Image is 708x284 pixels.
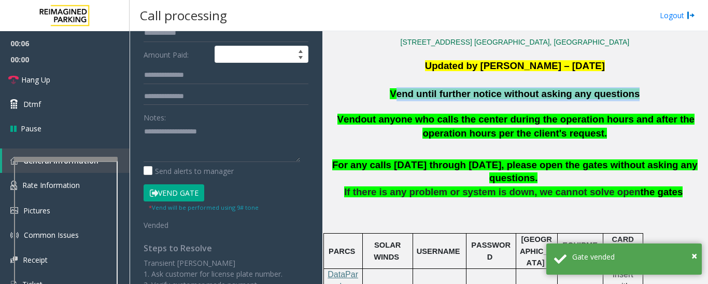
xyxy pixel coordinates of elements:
[361,114,695,139] span: out anyone who calls the center during the operation hours and after the operation hours per the ...
[390,88,640,99] span: Vend until further notice without asking any questions
[141,46,212,63] label: Amount Paid:
[660,10,695,21] a: Logout
[425,60,605,71] span: Updated by [PERSON_NAME] – [DATE]
[2,148,130,173] a: General Information
[144,109,166,123] label: Notes:
[144,244,308,253] h4: Steps to Resolve
[10,231,19,239] img: 'icon'
[23,99,41,110] span: Dtmf
[144,166,234,177] label: Send alerts to manager
[344,186,640,197] span: If there is any problem or system is down, we cannot solve open
[23,156,98,166] span: General Information
[10,207,18,214] img: 'icon'
[562,241,598,261] span: EQUIPMENT
[471,241,511,261] span: PASSWORD
[293,46,308,55] span: Increase value
[572,251,694,262] div: Gate vended
[21,74,50,85] span: Hang Up
[691,249,697,263] span: ×
[374,241,401,261] span: SOLAR WINDS
[687,10,695,21] img: logout
[10,256,18,263] img: 'icon'
[417,247,460,255] span: USERNAME
[135,3,232,28] h3: Call processing
[144,184,204,202] button: Vend Gate
[691,248,697,264] button: Close
[608,235,638,267] span: CARD INSERTION
[293,55,308,63] span: Decrease value
[21,123,41,134] span: Pause
[520,235,553,267] span: [GEOGRAPHIC_DATA]
[10,157,18,165] img: 'icon'
[337,114,361,125] span: Vend
[332,159,698,183] span: For any calls [DATE] through [DATE], please open the gates without asking any questions.
[149,204,259,211] small: Vend will be performed using 9# tone
[640,186,683,197] span: the gates
[144,220,168,230] span: Vended
[401,38,630,46] a: [STREET_ADDRESS] [GEOGRAPHIC_DATA], [GEOGRAPHIC_DATA]
[10,181,17,190] img: 'icon'
[329,247,355,255] span: PARCS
